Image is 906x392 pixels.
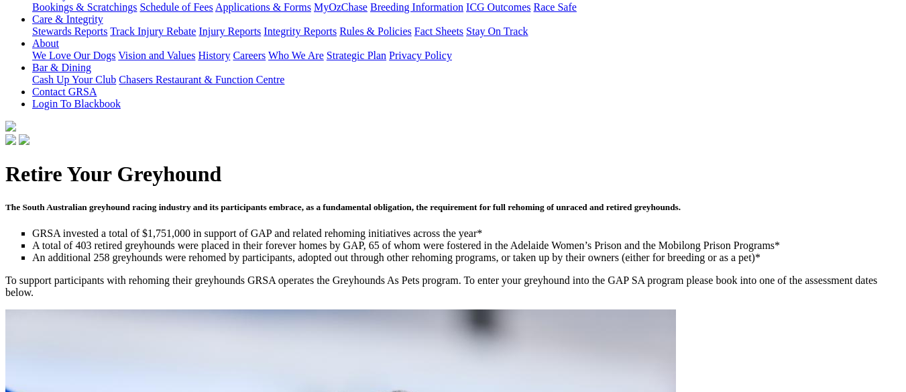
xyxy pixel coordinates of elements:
a: Fact Sheets [414,26,463,37]
div: Care & Integrity [32,26,901,38]
a: Schedule of Fees [139,1,213,13]
a: Careers [233,50,266,61]
a: Race Safe [533,1,576,13]
li: An additional 258 greyhounds were rehomed by participants, adopted out through other rehoming pro... [32,252,901,264]
a: History [198,50,230,61]
a: Track Injury Rebate [110,26,196,37]
a: Bookings & Scratchings [32,1,137,13]
a: We Love Our Dogs [32,50,115,61]
li: GRSA invested a total of $1,751,000 in support of GAP and related rehoming initiatives across the... [32,228,901,240]
a: Cash Up Your Club [32,74,116,85]
div: Industry [32,1,901,13]
a: About [32,38,59,49]
div: About [32,50,901,62]
img: twitter.svg [19,134,30,145]
a: Rules & Policies [339,26,412,37]
div: Bar & Dining [32,74,901,86]
a: Care & Integrity [32,13,103,25]
li: A total of 403 retired greyhounds were placed in their forever homes by GAP, 65 of whom were fost... [32,240,901,252]
img: facebook.svg [5,134,16,145]
a: Login To Blackbook [32,98,121,109]
a: Stay On Track [466,26,528,37]
a: Bar & Dining [32,62,91,73]
a: Contact GRSA [32,86,97,97]
a: Injury Reports [199,26,261,37]
a: Breeding Information [370,1,463,13]
a: Chasers Restaurant & Function Centre [119,74,284,85]
a: ICG Outcomes [466,1,530,13]
p: To support participants with rehoming their greyhounds GRSA operates the Greyhounds As Pets progr... [5,275,901,299]
a: Who We Are [268,50,324,61]
a: Strategic Plan [327,50,386,61]
a: Integrity Reports [264,26,337,37]
h1: Retire Your Greyhound [5,162,901,187]
h5: The South Australian greyhound racing industry and its participants embrace, as a fundamental obl... [5,202,901,213]
img: logo-grsa-white.png [5,121,16,132]
a: Stewards Reports [32,26,107,37]
a: MyOzChase [314,1,367,13]
a: Vision and Values [118,50,195,61]
a: Privacy Policy [389,50,452,61]
a: Applications & Forms [215,1,311,13]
